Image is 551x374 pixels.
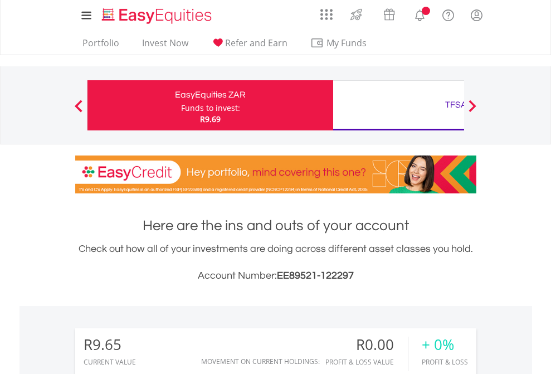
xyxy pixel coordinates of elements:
div: Profit & Loss Value [325,358,408,366]
div: Check out how all of your investments are doing across different asset classes you hold. [75,241,476,284]
h1: Here are the ins and outs of your account [75,216,476,236]
div: R0.00 [325,337,408,353]
a: Invest Now [138,37,193,55]
img: thrive-v2.svg [347,6,365,23]
span: My Funds [310,36,383,50]
img: EasyCredit Promotion Banner [75,156,476,193]
button: Previous [67,105,90,116]
a: Vouchers [373,3,406,23]
a: Refer and Earn [207,37,292,55]
div: Profit & Loss [422,358,468,366]
div: Movement on Current Holdings: [201,358,320,365]
span: EE89521-122297 [277,270,354,281]
h3: Account Number: [75,268,476,284]
div: R9.65 [84,337,136,353]
div: EasyEquities ZAR [94,87,326,103]
a: Portfolio [78,37,124,55]
img: EasyEquities_Logo.png [100,7,216,25]
div: CURRENT VALUE [84,358,136,366]
div: Funds to invest: [181,103,240,114]
a: Notifications [406,3,434,25]
img: grid-menu-icon.svg [320,8,333,21]
a: FAQ's and Support [434,3,462,25]
button: Next [461,105,484,116]
img: vouchers-v2.svg [380,6,398,23]
div: + 0% [422,337,468,353]
span: Refer and Earn [225,37,287,49]
a: Home page [97,3,216,25]
span: R9.69 [200,114,221,124]
a: AppsGrid [313,3,340,21]
a: My Profile [462,3,491,27]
